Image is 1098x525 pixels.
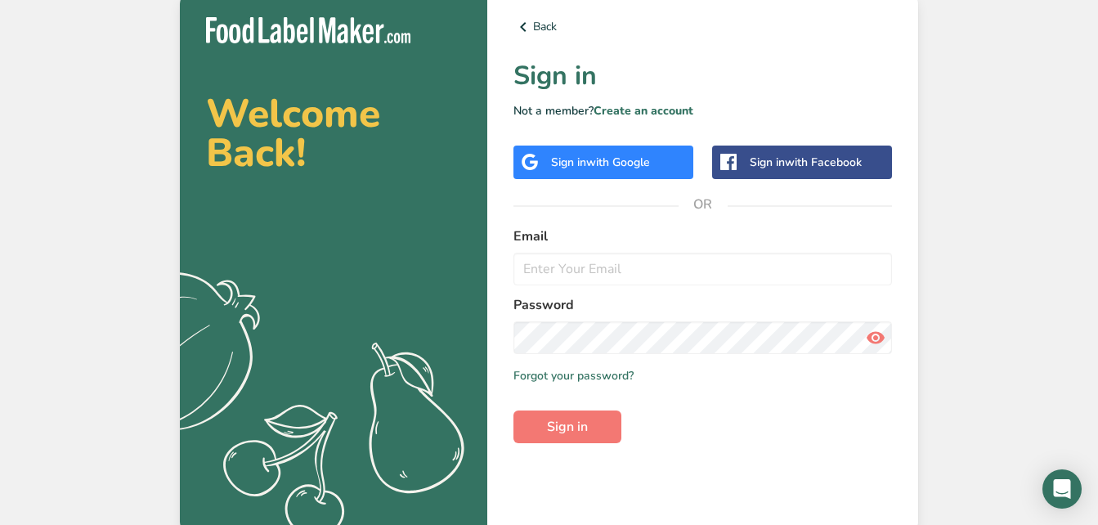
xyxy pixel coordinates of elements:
[206,17,410,44] img: Food Label Maker
[750,154,862,171] div: Sign in
[513,367,634,384] a: Forgot your password?
[1042,469,1082,509] div: Open Intercom Messenger
[679,180,728,229] span: OR
[513,102,892,119] p: Not a member?
[551,154,650,171] div: Sign in
[785,155,862,170] span: with Facebook
[513,227,892,246] label: Email
[513,17,892,37] a: Back
[206,94,461,173] h2: Welcome Back!
[513,56,892,96] h1: Sign in
[513,295,892,315] label: Password
[586,155,650,170] span: with Google
[513,411,621,443] button: Sign in
[513,253,892,285] input: Enter Your Email
[594,103,693,119] a: Create an account
[547,417,588,437] span: Sign in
